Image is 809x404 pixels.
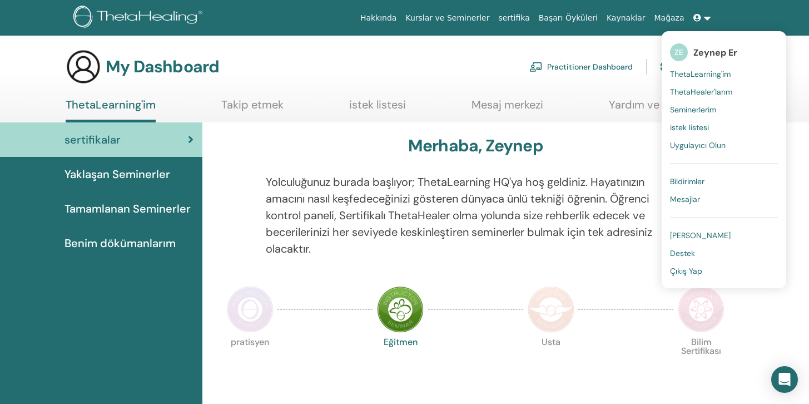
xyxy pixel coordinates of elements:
[670,69,731,79] span: ThetaLearning'im
[670,43,688,61] span: ZE
[670,87,732,97] span: ThetaHealer'larım
[670,230,731,240] span: [PERSON_NAME]
[670,119,778,136] a: istek listesi
[670,140,726,150] span: Uygulayıcı Olun
[693,47,737,58] span: Zeynep Er
[534,8,602,28] a: Başarı Öyküleri
[349,98,406,120] a: istek listesi
[670,262,778,280] a: Çıkış Yap
[494,8,534,28] a: sertifika
[771,366,798,393] div: Open Intercom Messenger
[670,136,778,154] a: Uygulayıcı Olun
[356,8,401,28] a: Hakkında
[73,6,206,31] img: logo.png
[649,8,688,28] a: Mağaza
[670,244,778,262] a: Destek
[528,338,574,385] p: Usta
[670,101,778,119] a: Seminerlerim
[471,98,543,120] a: Mesaj merkezi
[670,248,695,258] span: Destek
[66,98,156,122] a: ThetaLearning'im
[401,8,494,28] a: Kurslar ve Seminerler
[64,131,121,148] span: sertifikalar
[670,266,702,276] span: Çıkış Yap
[106,57,219,77] h3: My Dashboard
[529,55,633,79] a: Practitioner Dashboard
[66,49,101,85] img: generic-user-icon.jpg
[670,122,709,132] span: istek listesi
[64,166,170,183] span: Yaklaşan Seminerler
[670,65,778,83] a: ThetaLearning'im
[660,55,710,79] a: Hesabım
[377,286,424,333] img: Instructor
[529,62,543,72] img: chalkboard-teacher.svg
[670,190,778,208] a: Mesajlar
[670,173,778,190] a: Bildirimler
[221,98,284,120] a: Takip etmek
[678,338,724,385] p: Bilim Sertifikası
[670,226,778,244] a: [PERSON_NAME]
[602,8,650,28] a: Kaynaklar
[678,286,724,333] img: Certificate of Science
[64,235,176,252] span: Benim dökümanlarım
[227,286,274,333] img: Practitioner
[660,57,673,76] img: cog.svg
[64,200,191,217] span: Tamamlanan Seminerler
[528,286,574,333] img: Master
[266,174,685,257] p: Yolculuğunuz burada başlıyor; ThetaLearning HQ'ya hoş geldiniz. Hayatınızın amacını nasıl keşfede...
[377,338,424,385] p: Eğitmen
[670,105,716,115] span: Seminerlerim
[670,40,778,65] a: ZEZeynep Er
[670,176,704,186] span: Bildirimler
[609,98,711,120] a: Yardım ve Kaynaklar
[670,83,778,101] a: ThetaHealer'larım
[408,136,543,156] h3: Merhaba, Zeynep
[227,338,274,385] p: pratisyen
[670,194,700,204] span: Mesajlar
